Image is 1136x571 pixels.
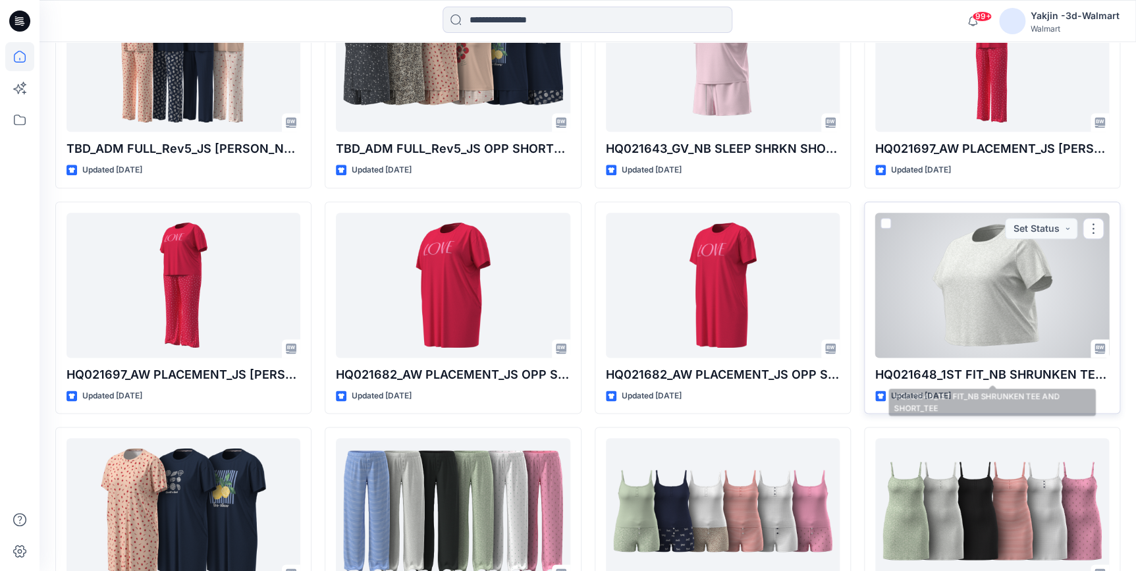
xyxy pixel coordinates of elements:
[1031,24,1120,34] div: Walmart
[67,140,300,158] p: TBD_ADM FULL_Rev5_JS [PERSON_NAME] SET
[891,163,951,177] p: Updated [DATE]
[67,366,300,384] p: HQ021697_AW PLACEMENT_JS [PERSON_NAME] SET PLUS
[336,213,570,358] a: HQ021682_AW PLACEMENT_JS OPP SLEEPSHIRT_PLUS
[972,11,992,22] span: 99+
[891,389,951,403] p: Updated [DATE]
[336,140,570,158] p: TBD_ADM FULL_Rev5_JS OPP SHORTY SET
[352,389,412,403] p: Updated [DATE]
[67,213,300,358] a: HQ021697_AW PLACEMENT_JS OPP PJ SET PLUS
[82,389,142,403] p: Updated [DATE]
[336,366,570,384] p: HQ021682_AW PLACEMENT_JS OPP SLEEPSHIRT_PLUS
[352,163,412,177] p: Updated [DATE]
[1031,8,1120,24] div: Yakjin -3d-Walmart
[875,140,1109,158] p: HQ021697_AW PLACEMENT_JS [PERSON_NAME] SET
[999,8,1025,34] img: avatar
[622,389,682,403] p: Updated [DATE]
[622,163,682,177] p: Updated [DATE]
[875,213,1109,358] a: HQ021648_1ST FIT_NB SHRUNKEN TEE AND SHORT_TEE
[875,366,1109,384] p: HQ021648_1ST FIT_NB SHRUNKEN TEE AND SHORT_TEE
[606,213,840,358] a: HQ021682_AW PLACEMENT_JS OPP SLEEPSHIRT
[606,366,840,384] p: HQ021682_AW PLACEMENT_JS OPP SLEEPSHIRT
[82,163,142,177] p: Updated [DATE]
[606,140,840,158] p: HQ021643_GV_NB SLEEP SHRKN SHORT SET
